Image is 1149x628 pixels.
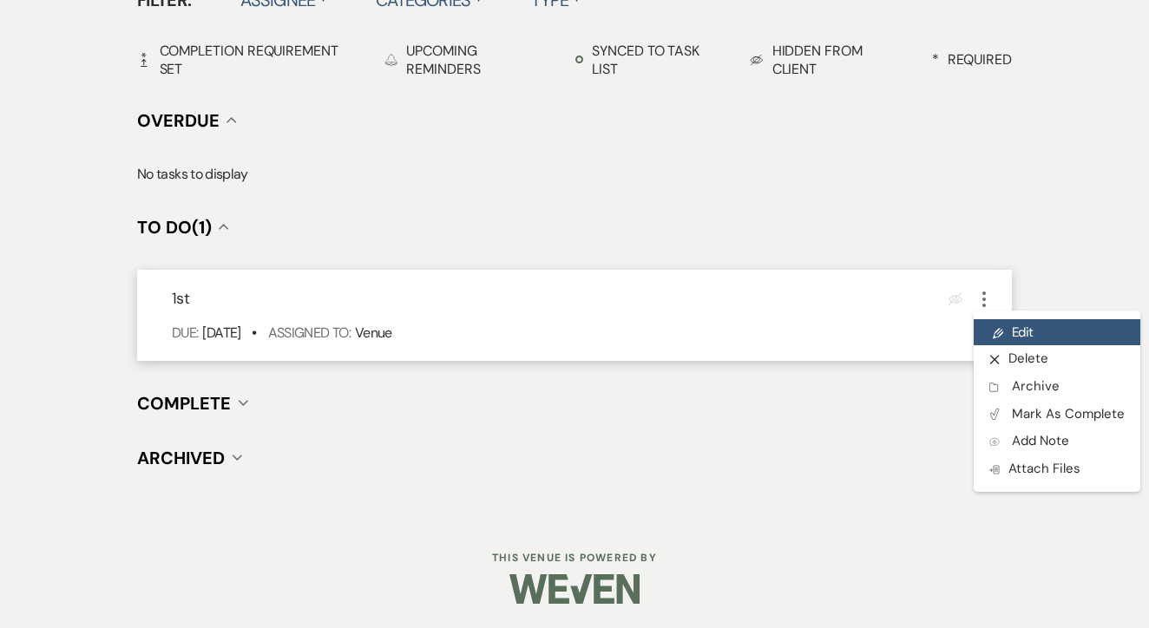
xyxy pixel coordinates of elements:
[974,401,1140,428] button: Mark As Complete
[202,324,240,342] span: [DATE]
[137,219,229,236] button: To Do(1)
[974,455,1140,483] button: Attach Files
[750,42,907,78] div: Hidden from Client
[137,395,248,412] button: Complete
[137,392,231,415] span: Complete
[989,460,1080,477] span: Attach Files
[137,447,225,469] span: Archived
[575,42,725,78] div: Synced to task list
[172,324,198,342] span: Due:
[172,288,189,309] span: 1st
[974,345,1140,373] button: Delete
[137,112,237,129] button: Overdue
[137,109,220,132] span: Overdue
[932,50,1012,69] div: Required
[974,373,1140,401] button: Archive
[252,324,256,342] b: •
[137,216,212,239] span: To Do (1)
[268,324,351,342] span: Assigned To:
[974,319,1140,345] a: Edit
[355,324,392,342] span: Venue
[137,42,359,78] div: Completion Requirement Set
[974,428,1140,455] button: Add Note
[384,42,550,78] div: Upcoming Reminders
[137,449,242,467] button: Archived
[509,559,640,619] img: Weven Logo
[137,163,1012,186] p: No tasks to display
